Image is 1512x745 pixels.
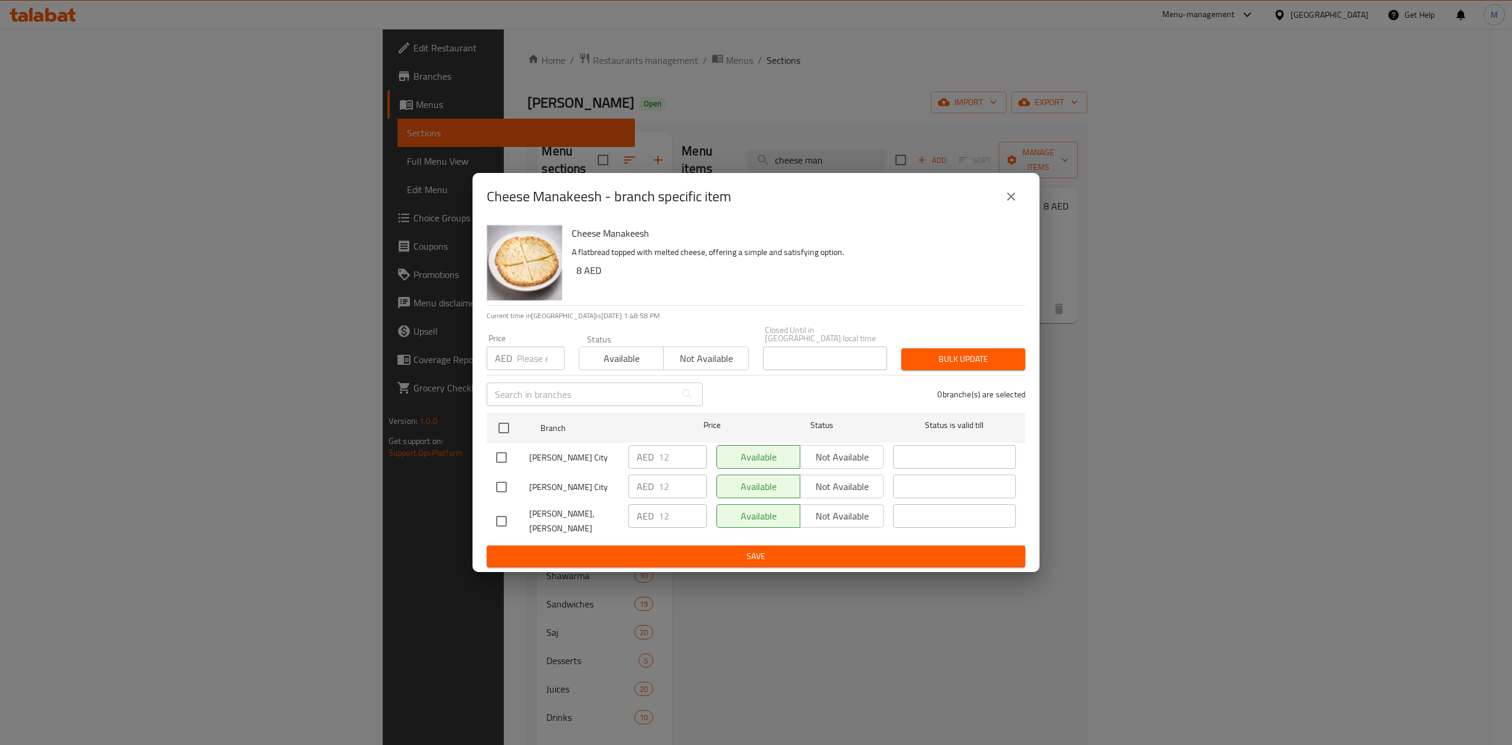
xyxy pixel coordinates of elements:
h6: Cheese Manakeesh [572,225,1016,241]
h2: Cheese Manakeesh - branch specific item [487,187,731,206]
span: Bulk update [911,352,1016,367]
p: 0 branche(s) are selected [937,388,1025,400]
input: Please enter price [659,504,707,528]
span: [PERSON_NAME] City [529,450,619,465]
span: [PERSON_NAME], [PERSON_NAME] [529,507,619,536]
span: Available [584,350,659,367]
p: Current time in [GEOGRAPHIC_DATA] is [DATE] 1:48:58 PM [487,311,1025,321]
h6: 8 AED [576,262,1016,279]
button: close [997,182,1025,211]
span: [PERSON_NAME] City [529,480,619,495]
span: Branch [540,421,663,436]
span: Not available [669,350,744,367]
img: Cheese Manakeesh [487,225,562,300]
p: AED [637,479,654,494]
input: Please enter price [659,445,707,469]
button: Save [487,545,1025,567]
span: Price [673,418,751,433]
p: AED [637,450,654,464]
span: Status is valid till [893,418,1016,433]
button: Bulk update [901,348,1025,370]
p: A flatbread topped with melted cheese, offering a simple and satisfying option. [572,245,1016,260]
p: AED [495,351,512,365]
span: Save [496,549,1016,564]
span: Status [761,418,884,433]
p: AED [637,509,654,523]
input: Please enter price [517,347,565,370]
input: Please enter price [659,475,707,498]
button: Not available [663,347,748,370]
input: Search in branches [487,383,676,406]
button: Available [579,347,664,370]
